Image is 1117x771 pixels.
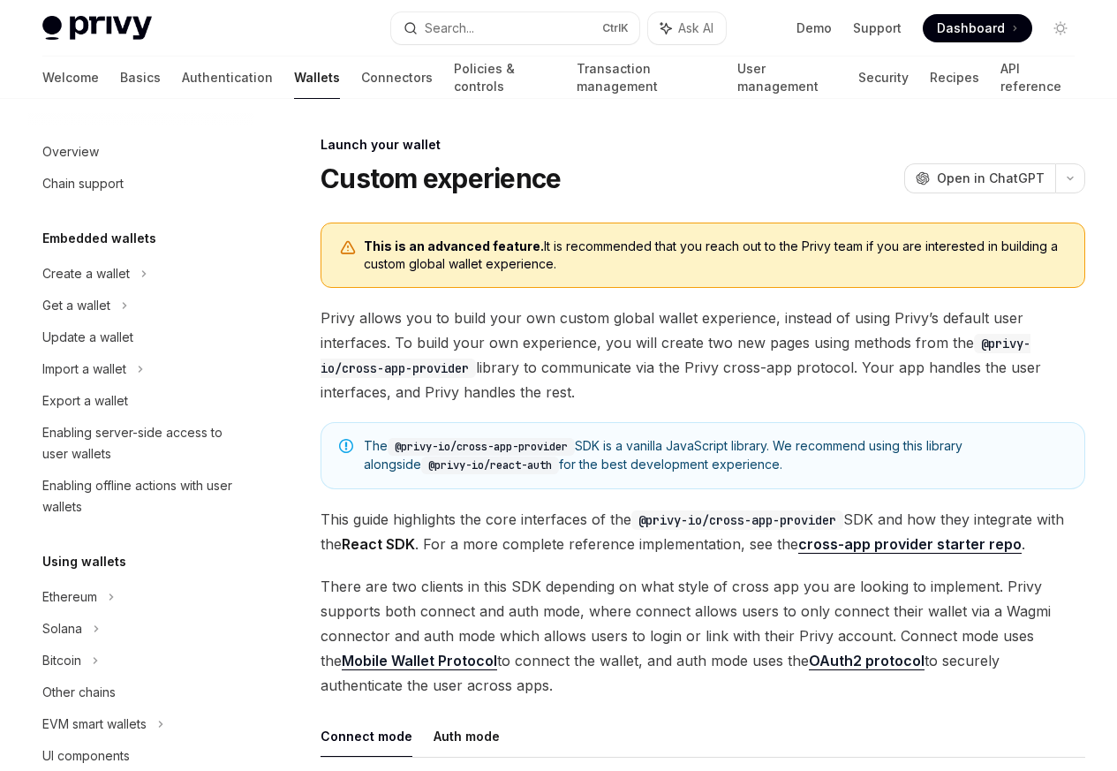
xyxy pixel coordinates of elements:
[120,57,161,99] a: Basics
[28,677,254,708] a: Other chains
[361,57,433,99] a: Connectors
[42,745,130,767] div: UI components
[425,18,474,39] div: Search...
[577,57,717,99] a: Transaction management
[937,170,1045,187] span: Open in ChatGPT
[388,438,575,456] code: @privy-io/cross-app-provider
[42,141,99,163] div: Overview
[1000,57,1075,99] a: API reference
[42,173,124,194] div: Chain support
[28,470,254,523] a: Enabling offline actions with user wallets
[937,19,1005,37] span: Dashboard
[1046,14,1075,42] button: Toggle dark mode
[648,12,726,44] button: Ask AI
[42,586,97,608] div: Ethereum
[182,57,273,99] a: Authentication
[342,535,415,553] strong: React SDK
[809,652,925,670] a: OAuth2 protocol
[391,12,639,44] button: Search...CtrlK
[28,321,254,353] a: Update a wallet
[904,163,1055,193] button: Open in ChatGPT
[42,228,156,249] h5: Embedded wallets
[42,682,116,703] div: Other chains
[321,163,561,194] h1: Custom experience
[42,57,99,99] a: Welcome
[321,136,1085,154] div: Launch your wallet
[42,390,128,412] div: Export a wallet
[339,439,353,453] svg: Note
[294,57,340,99] a: Wallets
[342,652,497,670] a: Mobile Wallet Protocol
[434,715,500,757] button: Auth mode
[364,437,1067,474] span: The SDK is a vanilla JavaScript library. We recommend using this library alongside for the best d...
[42,618,82,639] div: Solana
[42,422,244,465] div: Enabling server-side access to user wallets
[42,263,130,284] div: Create a wallet
[42,327,133,348] div: Update a wallet
[42,475,244,518] div: Enabling offline actions with user wallets
[602,21,629,35] span: Ctrl K
[364,238,1067,273] span: It is recommended that you reach out to the Privy team if you are interested in building a custom...
[42,650,81,671] div: Bitcoin
[42,551,126,572] h5: Using wallets
[339,239,357,257] svg: Warning
[853,19,902,37] a: Support
[923,14,1032,42] a: Dashboard
[28,385,254,417] a: Export a wallet
[28,136,254,168] a: Overview
[42,359,126,380] div: Import a wallet
[321,306,1085,404] span: Privy allows you to build your own custom global wallet experience, instead of using Privy’s defa...
[42,16,152,41] img: light logo
[321,715,412,757] button: Connect mode
[930,57,979,99] a: Recipes
[42,714,147,735] div: EVM smart wallets
[631,510,843,530] code: @privy-io/cross-app-provider
[454,57,555,99] a: Policies & controls
[678,19,713,37] span: Ask AI
[858,57,909,99] a: Security
[321,574,1085,698] span: There are two clients in this SDK depending on what style of cross app you are looking to impleme...
[364,238,544,253] b: This is an advanced feature.
[28,417,254,470] a: Enabling server-side access to user wallets
[42,295,110,316] div: Get a wallet
[321,507,1085,556] span: This guide highlights the core interfaces of the SDK and how they integrate with the . For a more...
[798,535,1022,554] a: cross-app provider starter repo
[421,457,559,474] code: @privy-io/react-auth
[28,168,254,200] a: Chain support
[796,19,832,37] a: Demo
[737,57,837,99] a: User management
